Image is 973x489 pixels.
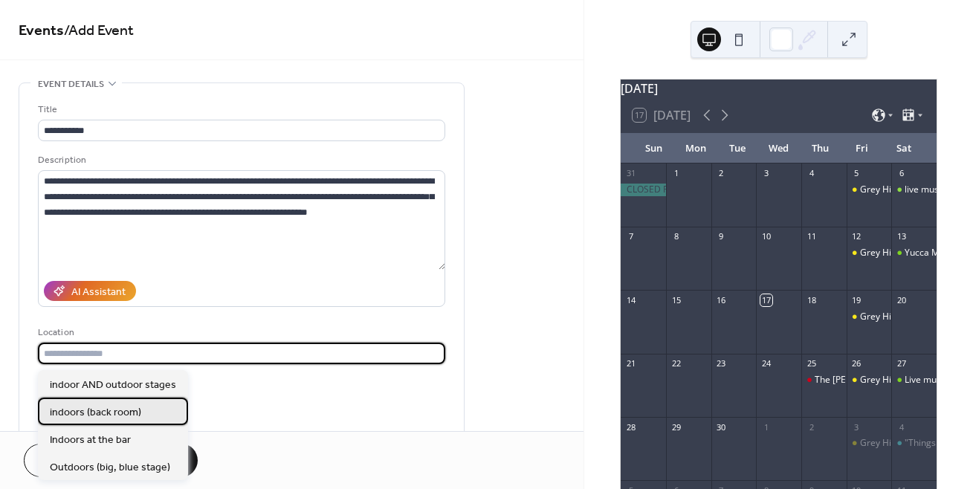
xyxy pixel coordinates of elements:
[891,247,937,259] div: Yucca Man Studios music festival
[674,134,716,163] div: Mon
[670,294,682,305] div: 15
[851,421,862,433] div: 3
[625,421,636,433] div: 28
[851,294,862,305] div: 19
[621,80,937,97] div: [DATE]
[50,405,141,421] span: indoors (back room)
[670,168,682,179] div: 1
[760,421,772,433] div: 1
[806,168,817,179] div: 4
[24,444,115,477] button: Cancel
[625,231,636,242] div: 7
[625,168,636,179] div: 31
[621,184,666,196] div: CLOSED FOR AUGUST
[758,134,800,163] div: Wed
[847,374,892,386] div: Grey Hill's Open Mic
[841,134,883,163] div: Fri
[847,311,892,323] div: Grey Hill's Open Mic
[891,437,937,450] div: "Things That Go Bump In The Night (a Halloween variety show)
[50,433,131,448] span: Indoors at the bar
[38,77,104,92] span: Event details
[883,134,925,163] div: Sat
[19,16,64,45] a: Events
[38,325,442,340] div: Location
[896,421,907,433] div: 4
[896,358,907,369] div: 27
[860,247,944,259] div: Grey Hill's Open Mic
[760,231,772,242] div: 10
[847,247,892,259] div: Grey Hill's Open Mic
[717,134,758,163] div: Tue
[760,358,772,369] div: 24
[760,168,772,179] div: 3
[896,231,907,242] div: 13
[716,358,727,369] div: 23
[851,231,862,242] div: 12
[44,281,136,301] button: AI Assistant
[716,168,727,179] div: 2
[760,294,772,305] div: 17
[860,311,944,323] div: Grey Hill's Open Mic
[625,294,636,305] div: 14
[50,378,176,393] span: indoor AND outdoor stages
[716,294,727,305] div: 16
[670,421,682,433] div: 29
[860,374,944,386] div: Grey Hill's Open Mic
[801,374,847,386] div: The Jean Genies Romantic Goth Musical Fashion Show
[800,134,841,163] div: Thu
[38,102,442,117] div: Title
[71,285,126,300] div: AI Assistant
[50,460,170,476] span: Outdoors (big, blue stage)
[64,16,134,45] span: / Add Event
[806,294,817,305] div: 18
[633,134,674,163] div: Sun
[860,184,944,196] div: Grey Hill's Open Mic
[716,421,727,433] div: 30
[806,231,817,242] div: 11
[670,231,682,242] div: 8
[38,152,442,168] div: Description
[716,231,727,242] div: 9
[625,358,636,369] div: 21
[670,358,682,369] div: 22
[851,168,862,179] div: 5
[851,358,862,369] div: 26
[806,358,817,369] div: 25
[847,184,892,196] div: Grey Hill's Open Mic
[891,184,937,196] div: live music with KILLER SHEEP
[896,294,907,305] div: 20
[860,437,944,450] div: Grey Hill's Open Mic
[891,374,937,386] div: Live music with KING DREAM and MTN GRL
[896,168,907,179] div: 6
[806,421,817,433] div: 2
[847,437,892,450] div: Grey Hill's Open Mic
